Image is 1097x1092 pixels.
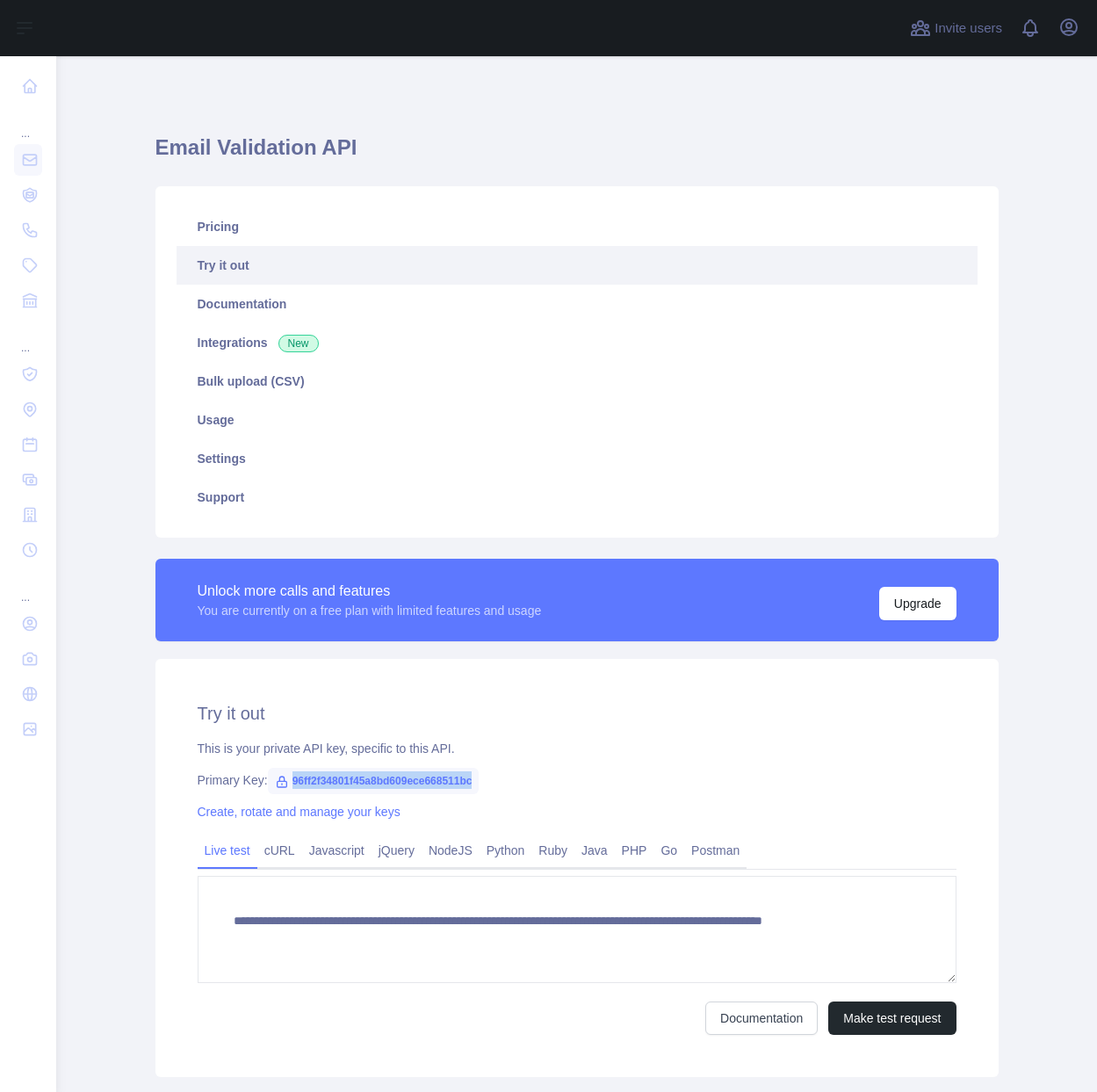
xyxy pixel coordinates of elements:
a: cURL [257,836,302,864]
div: ... [14,105,42,141]
button: Upgrade [879,587,956,620]
div: This is your private API key, specific to this API. [198,740,956,757]
div: Primary Key: [198,771,956,789]
a: Javascript [302,836,372,864]
button: Make test request [828,1002,956,1035]
a: Usage [177,401,978,439]
span: Invite users [935,18,1002,39]
a: Documentation [705,1002,818,1035]
div: ... [14,569,42,604]
a: jQuery [372,836,422,864]
h1: Email Validation API [155,134,999,176]
a: Settings [177,439,978,478]
span: New [278,335,319,352]
a: Ruby [531,836,574,864]
h2: Try it out [198,701,956,726]
a: Live test [198,836,257,864]
button: Invite users [906,14,1006,42]
a: Integrations New [177,323,978,362]
a: Pricing [177,207,978,246]
a: Postman [684,836,747,864]
div: ... [14,320,42,355]
div: You are currently on a free plan with limited features and usage [198,602,542,619]
a: NodeJS [422,836,480,864]
a: Java [574,836,615,864]
a: Bulk upload (CSV) [177,362,978,401]
a: Try it out [177,246,978,285]
div: Unlock more calls and features [198,581,542,602]
a: Support [177,478,978,517]
a: PHP [615,836,654,864]
a: Python [480,836,532,864]
span: 96ff2f34801f45a8bd609ece668511bc [268,768,480,794]
a: Go [653,836,684,864]
a: Create, rotate and manage your keys [198,805,401,819]
a: Documentation [177,285,978,323]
